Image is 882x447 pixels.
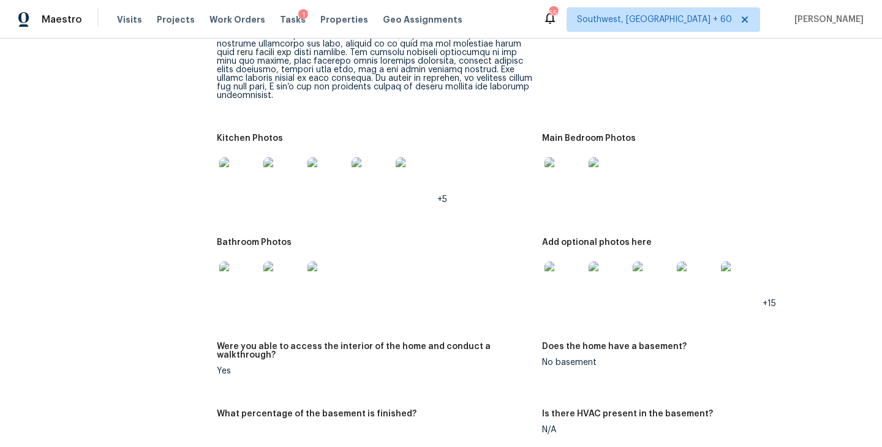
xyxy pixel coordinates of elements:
h5: Bathroom Photos [217,238,292,247]
div: Yes [217,367,532,375]
span: Properties [320,13,368,26]
div: 1 [298,9,308,21]
h5: Were you able to access the interior of the home and conduct a walkthrough? [217,342,532,359]
div: N/A [542,426,858,434]
span: Tasks [280,15,306,24]
h5: Does the home have a basement? [542,342,687,351]
span: Visits [117,13,142,26]
span: Geo Assignments [383,13,462,26]
div: No basement [542,358,858,367]
span: Southwest, [GEOGRAPHIC_DATA] + 60 [577,13,732,26]
h5: What percentage of the basement is finished? [217,410,417,418]
div: 558 [549,7,557,20]
span: +15 [763,299,776,308]
h5: Main Bedroom Photos [542,134,636,143]
h5: Add optional photos here [542,238,652,247]
span: +5 [437,195,447,204]
span: Projects [157,13,195,26]
h5: Is there HVAC present in the basement? [542,410,713,418]
span: Work Orders [209,13,265,26]
span: [PERSON_NAME] [790,13,864,26]
span: Maestro [42,13,82,26]
h5: Kitchen Photos [217,134,283,143]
